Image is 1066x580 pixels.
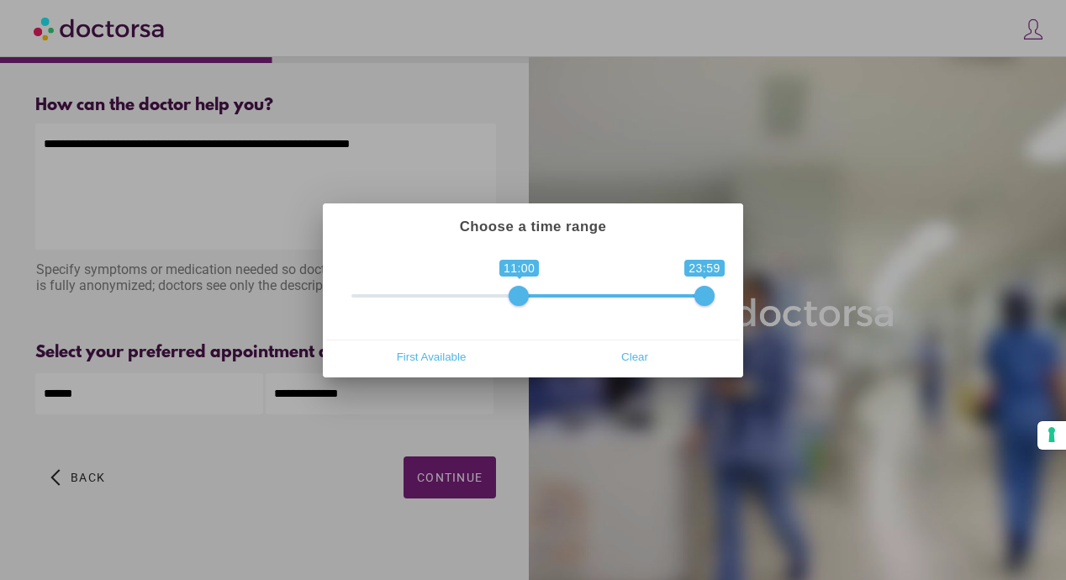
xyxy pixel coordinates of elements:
button: Your consent preferences for tracking technologies [1037,421,1066,450]
span: 11:00 [499,260,540,277]
span: Clear [538,345,731,370]
button: First Available [330,344,533,371]
span: 23:59 [684,260,725,277]
span: First Available [335,345,528,370]
strong: Choose a time range [460,219,607,235]
button: Clear [533,344,736,371]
